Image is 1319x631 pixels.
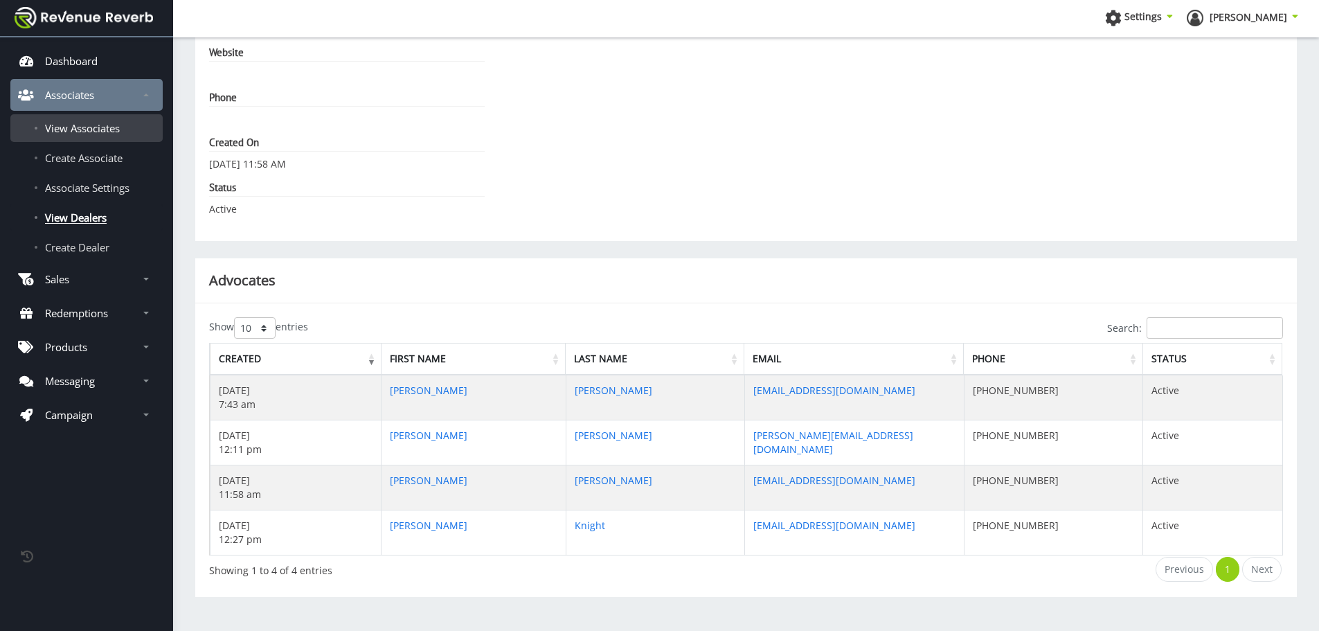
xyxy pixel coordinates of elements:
a: [PERSON_NAME] [575,429,652,442]
th: Last Name: activate to sort column ascending [566,344,744,375]
p: Products [45,340,87,354]
img: ph-profile.png [1187,10,1203,26]
th: Email: activate to sort column ascending [744,344,964,375]
a: [PERSON_NAME] [1187,10,1298,30]
td: [DATE] 12:27 pm [210,510,382,555]
a: View Associates [10,114,163,142]
td: Active [1143,375,1283,420]
dt: Website [209,46,485,62]
p: Sales [45,272,69,286]
a: [EMAIL_ADDRESS][DOMAIN_NAME] [753,474,915,487]
select: Showentries [234,317,276,339]
p: Messaging [45,374,95,388]
td: [PHONE_NUMBER] [964,420,1143,465]
p: Redemptions [45,306,108,320]
div: Showing 1 to 4 of 4 entries [209,556,645,578]
label: Search: [1107,317,1283,339]
a: [PERSON_NAME] [390,474,467,487]
td: [DATE] 12:11 pm [210,420,382,465]
p: Campaign [45,408,93,422]
th: First Name: activate to sort column ascending [382,344,566,375]
dt: Created On [209,136,485,152]
span: Settings [1124,10,1162,23]
a: Associates [10,79,163,111]
td: [PHONE_NUMBER] [964,510,1143,555]
a: [EMAIL_ADDRESS][DOMAIN_NAME] [753,519,915,532]
td: Active [1143,510,1283,555]
a: [EMAIL_ADDRESS][DOMAIN_NAME] [753,384,915,397]
dd: [DATE] 11:58 AM [209,157,553,171]
a: [PERSON_NAME] [390,519,467,532]
input: Search: [1147,317,1283,339]
a: Campaign [10,399,163,431]
strong: Advocates [209,271,276,290]
td: Active [1143,465,1283,510]
dt: Status [209,181,485,197]
a: [PERSON_NAME] [390,384,467,397]
td: [DATE] 11:58 am [210,465,382,510]
a: [PERSON_NAME][EMAIL_ADDRESS][DOMAIN_NAME] [753,429,913,456]
span: [PERSON_NAME] [1210,10,1287,24]
a: Settings [1105,10,1173,30]
a: Create Associate [10,144,163,172]
dt: Phone [209,91,485,107]
a: [PERSON_NAME] [575,474,652,487]
span: Create Associate [45,151,123,165]
td: [PHONE_NUMBER] [964,465,1143,510]
a: Associate Settings [10,174,163,202]
span: View Dealers [45,211,107,224]
label: Show entries [209,317,308,339]
a: Knight [575,519,605,532]
p: Dashboard [45,54,98,68]
td: [DATE] 7:43 am [210,375,382,420]
td: Active [1143,420,1283,465]
th: Phone: activate to sort column ascending [964,344,1142,375]
a: Sales [10,263,163,295]
a: Messaging [10,365,163,397]
td: [PHONE_NUMBER] [964,375,1143,420]
a: Redemptions [10,297,163,329]
a: Products [10,331,163,363]
a: [PERSON_NAME] [390,429,467,442]
a: [PERSON_NAME] [575,384,652,397]
th: Created: activate to sort column ascending [210,344,382,375]
span: Associate Settings [45,181,129,195]
img: navbar brand [15,7,153,28]
a: Dashboard [10,45,163,77]
a: View Dealers [10,204,163,231]
dd: Active [209,202,553,216]
a: 1 [1216,557,1239,582]
a: Create Dealer [10,233,163,261]
th: Status: activate to sort column ascending [1143,344,1283,375]
p: Associates [45,88,94,102]
span: View Associates [45,121,120,135]
span: Create Dealer [45,240,109,254]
